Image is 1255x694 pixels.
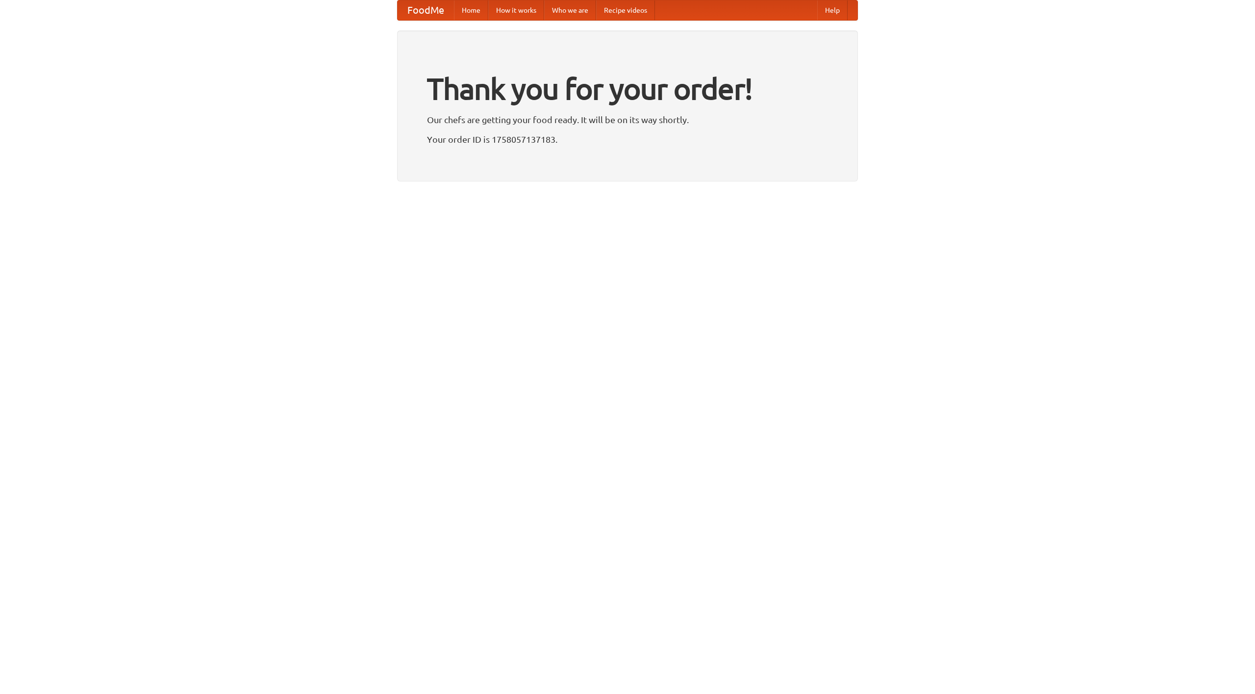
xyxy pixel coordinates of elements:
h1: Thank you for your order! [427,65,828,112]
a: Who we are [544,0,596,20]
p: Our chefs are getting your food ready. It will be on its way shortly. [427,112,828,127]
a: Help [817,0,848,20]
p: Your order ID is 1758057137183. [427,132,828,147]
a: Recipe videos [596,0,655,20]
a: FoodMe [398,0,454,20]
a: Home [454,0,488,20]
a: How it works [488,0,544,20]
